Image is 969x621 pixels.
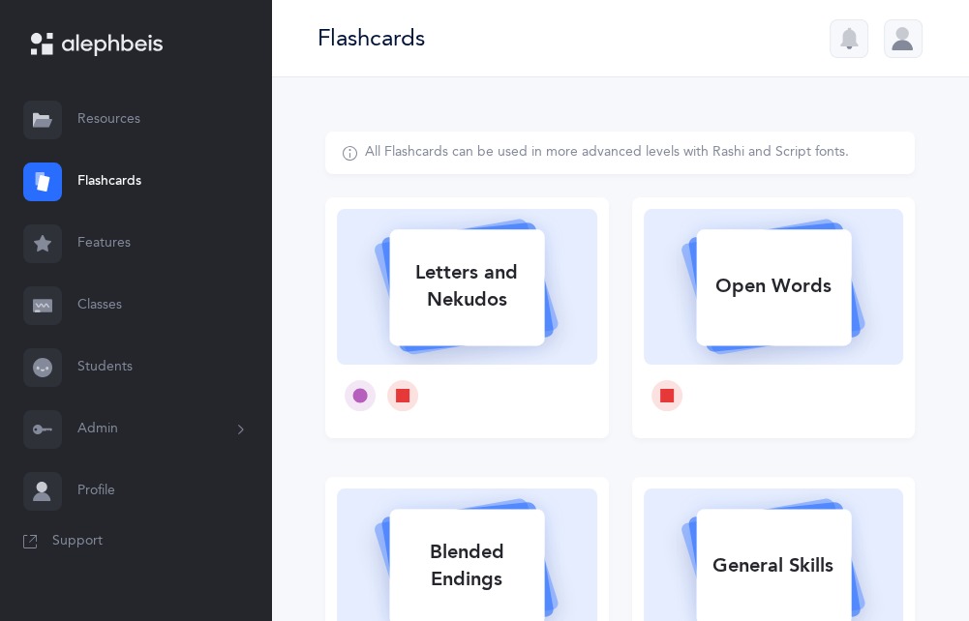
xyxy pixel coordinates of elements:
[318,22,425,54] div: Flashcards
[696,541,851,591] div: General Skills
[389,248,544,325] div: Letters and Nekudos
[696,261,851,311] div: Open Words
[872,524,946,598] iframe: Drift Widget Chat Controller
[389,527,544,605] div: Blended Endings
[52,532,103,551] span: Support
[365,143,849,163] div: All Flashcards can be used in more advanced levels with Rashi and Script fonts.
